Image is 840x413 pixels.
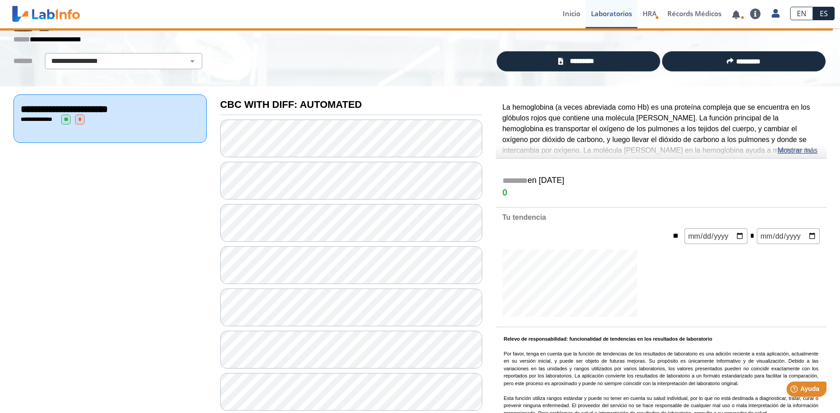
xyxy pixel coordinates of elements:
[760,378,830,403] iframe: Help widget launcher
[502,102,820,177] p: La hemoglobina (a veces abreviada como Hb) es una proteína compleja que se encuentra en los glóbu...
[643,9,657,18] span: HRA
[504,336,712,342] b: Relevo de responsabilidad: funcionalidad de tendencias en los resultados de laboratorio
[757,228,820,244] input: mm/dd/yyyy
[684,228,747,244] input: mm/dd/yyyy
[790,7,813,20] a: EN
[502,176,820,186] h5: en [DATE]
[220,99,362,110] b: CBC WITH DIFF: AUTOMATED
[813,7,835,20] a: ES
[502,187,820,198] h4: 0
[778,145,818,156] a: Mostrar más
[502,213,546,221] b: Tu tendencia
